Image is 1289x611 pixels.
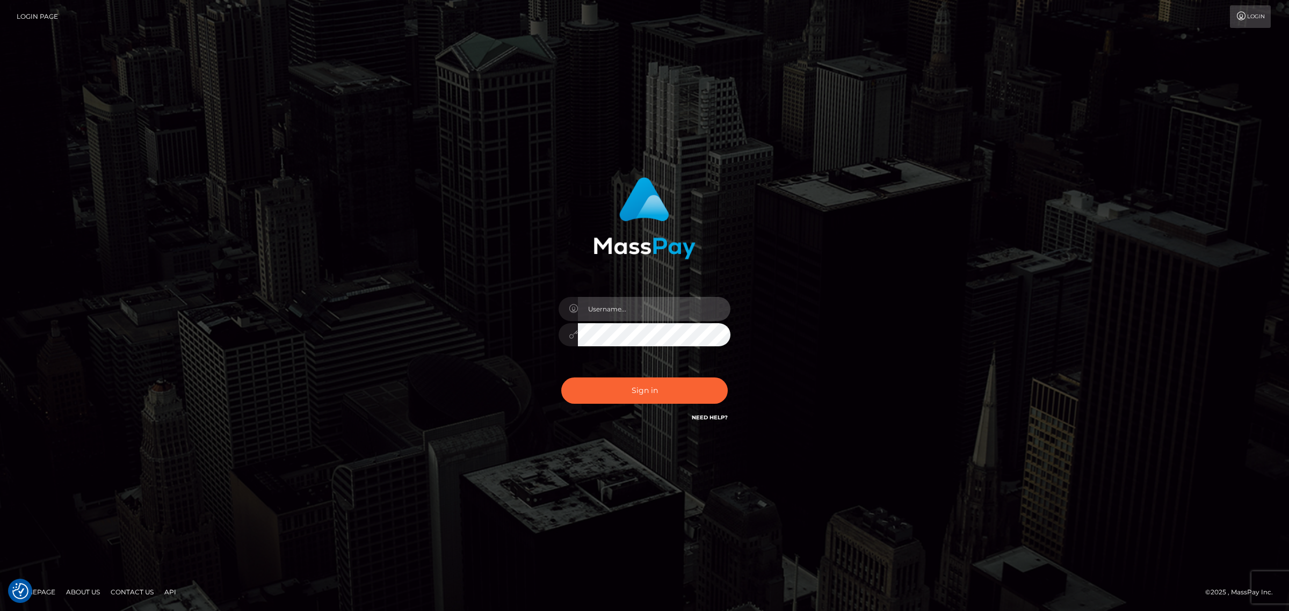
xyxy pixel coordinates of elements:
a: Homepage [12,584,60,600]
img: Revisit consent button [12,583,28,599]
a: Login [1230,5,1271,28]
a: About Us [62,584,104,600]
a: Contact Us [106,584,158,600]
div: © 2025 , MassPay Inc. [1205,586,1281,598]
img: MassPay Login [593,177,696,259]
a: API [160,584,180,600]
input: Username... [578,297,730,321]
button: Consent Preferences [12,583,28,599]
a: Need Help? [692,414,728,421]
button: Sign in [561,377,728,404]
a: Login Page [17,5,58,28]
